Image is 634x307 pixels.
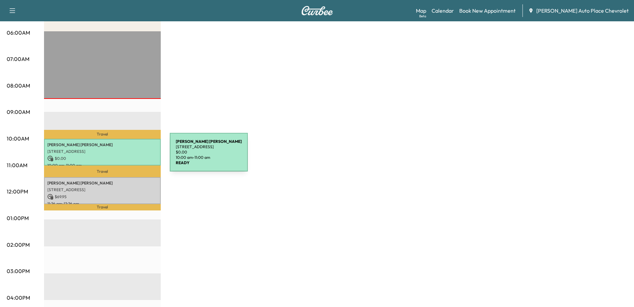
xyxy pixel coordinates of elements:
[47,142,157,148] p: [PERSON_NAME] [PERSON_NAME]
[44,130,161,139] p: Travel
[47,149,157,154] p: [STREET_ADDRESS]
[7,55,29,63] p: 07:00AM
[7,161,27,169] p: 11:00AM
[7,82,30,90] p: 08:00AM
[7,241,30,249] p: 02:00PM
[47,180,157,186] p: [PERSON_NAME] [PERSON_NAME]
[47,163,157,168] p: 10:00 am - 11:00 am
[44,165,161,177] p: Travel
[419,14,426,19] div: Beta
[7,29,30,37] p: 06:00AM
[416,7,426,15] a: MapBeta
[47,194,157,200] p: $ 69.95
[7,108,30,116] p: 09:00AM
[7,135,29,143] p: 10:00AM
[7,267,30,275] p: 03:00PM
[7,187,28,195] p: 12:00PM
[47,155,157,161] p: $ 0.00
[459,7,516,15] a: Book New Appointment
[47,187,157,192] p: [STREET_ADDRESS]
[536,7,629,15] span: [PERSON_NAME] Auto Place Chevrolet
[432,7,454,15] a: Calendar
[301,6,333,15] img: Curbee Logo
[47,201,157,206] p: 11:26 am - 12:26 pm
[44,204,161,210] p: Travel
[7,294,30,302] p: 04:00PM
[7,214,29,222] p: 01:00PM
